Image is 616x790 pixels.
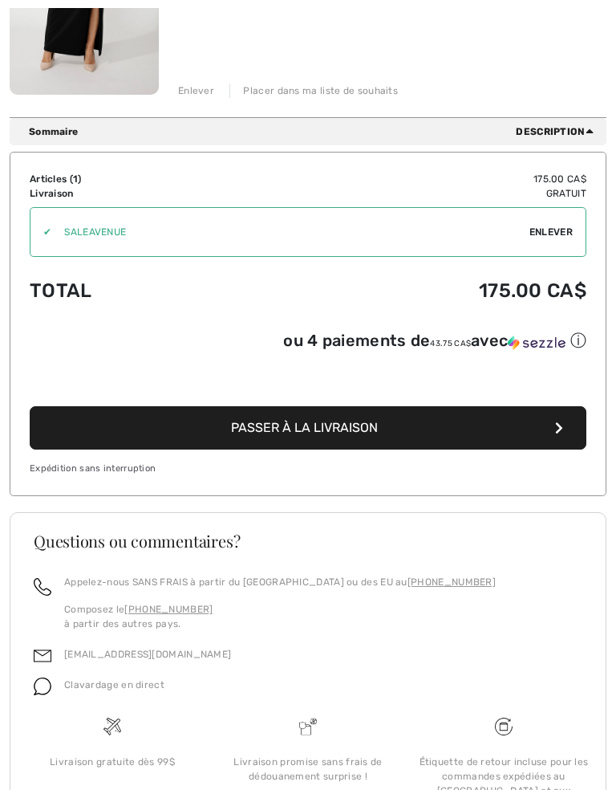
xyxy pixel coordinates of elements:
[30,406,586,450] button: Passer à la livraison
[30,263,233,318] td: Total
[30,462,586,476] div: Expédition sans interruption
[103,718,121,735] img: Livraison gratuite dès 99$
[178,83,214,98] div: Enlever
[299,718,317,735] img: Livraison promise sans frais de dédouanement surprise&nbsp;!
[51,208,529,256] input: Code promo
[64,602,496,631] p: Composez le à partir des autres pays.
[64,649,231,660] a: [EMAIL_ADDRESS][DOMAIN_NAME]
[29,124,600,139] div: Sommaire
[30,357,586,401] iframe: PayPal-paypal
[34,678,51,695] img: chat
[229,83,398,98] div: Placer dans ma liste de souhaits
[73,173,78,185] span: 1
[529,225,573,239] span: Enlever
[223,755,393,784] div: Livraison promise sans frais de dédouanement surprise !
[27,755,197,769] div: Livraison gratuite dès 99$
[508,336,565,350] img: Sezzle
[233,263,586,318] td: 175.00 CA$
[34,578,51,596] img: call
[231,420,378,435] span: Passer à la livraison
[233,186,586,201] td: Gratuit
[34,647,51,665] img: email
[516,124,600,139] span: Description
[283,330,586,352] div: ou 4 paiements de avec
[430,339,471,348] span: 43.75 CA$
[30,186,233,201] td: Livraison
[34,533,582,549] h3: Questions ou commentaires?
[30,172,233,186] td: Articles ( )
[495,718,513,735] img: Livraison gratuite dès 99$
[407,576,496,588] a: [PHONE_NUMBER]
[233,172,586,186] td: 175.00 CA$
[30,330,586,357] div: ou 4 paiements de43.75 CA$avecSezzle Cliquez pour en savoir plus sur Sezzle
[124,604,213,615] a: [PHONE_NUMBER]
[64,575,496,589] p: Appelez-nous SANS FRAIS à partir du [GEOGRAPHIC_DATA] ou des EU au
[30,225,51,239] div: ✔
[64,679,164,690] span: Clavardage en direct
